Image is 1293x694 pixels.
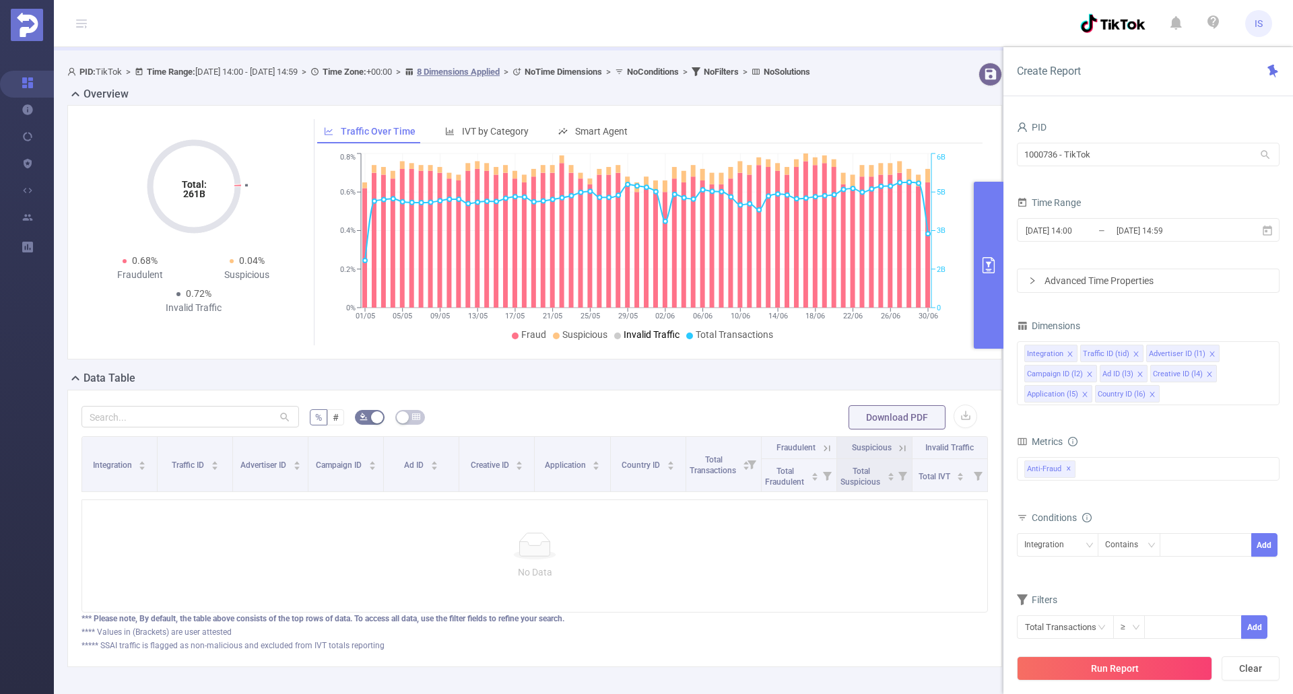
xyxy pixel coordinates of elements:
span: Country ID [622,460,662,470]
div: *** Please note, By default, the table above consists of the top rows of data. To access all data... [81,613,988,625]
i: icon: down [1086,541,1094,551]
div: Sort [811,471,819,479]
tspan: 261B [183,188,205,199]
li: Country ID (l6) [1095,385,1160,403]
tspan: 3B [937,227,946,236]
tspan: 0.4% [340,227,356,236]
div: Creative ID (l4) [1153,366,1203,383]
i: icon: caret-up [516,459,523,463]
span: Total IVT [919,472,952,481]
b: PID: [79,67,96,77]
span: Fraud [521,329,546,340]
span: ✕ [1066,461,1071,477]
b: No Solutions [764,67,810,77]
i: icon: caret-up [293,459,300,463]
span: TikTok [DATE] 14:00 - [DATE] 14:59 +00:00 [67,67,810,77]
tspan: 22/06 [843,312,863,320]
b: No Conditions [627,67,679,77]
span: Application [545,460,588,470]
u: 8 Dimensions Applied [417,67,500,77]
span: Traffic Over Time [341,126,416,137]
span: Campaign ID [316,460,364,470]
p: No Data [93,565,976,580]
div: ***** SSAI traffic is flagged as non-malicious and excluded from IVT totals reporting [81,639,988,652]
tspan: 10/06 [730,312,750,320]
i: icon: close [1149,391,1156,399]
tspan: 30/06 [918,312,937,320]
h2: Data Table [84,370,135,386]
li: Integration [1024,345,1077,362]
i: Filter menu [893,459,912,491]
i: icon: user [67,67,79,76]
span: Dimensions [1017,320,1080,331]
tspan: 25/05 [580,312,599,320]
li: Creative ID (l4) [1150,365,1217,382]
b: Time Range: [147,67,195,77]
i: icon: close [1137,371,1143,379]
span: Invalid Traffic [624,329,679,340]
div: icon: rightAdvanced Time Properties [1018,269,1279,292]
tspan: 14/06 [768,312,787,320]
i: icon: caret-up [887,471,894,475]
span: PID [1017,122,1047,133]
tspan: 17/05 [505,312,525,320]
div: Suspicious [194,268,301,282]
i: icon: user [1017,122,1028,133]
i: icon: caret-down [139,464,146,469]
tspan: 26/06 [880,312,900,320]
i: icon: caret-down [667,464,674,469]
i: icon: table [412,413,420,421]
span: % [315,412,322,423]
div: Sort [211,459,219,467]
b: No Time Dimensions [525,67,602,77]
i: icon: caret-down [887,475,894,479]
li: Ad ID (l3) [1100,365,1148,382]
div: Sort [515,459,523,467]
span: Creative ID [471,460,511,470]
i: icon: caret-down [593,464,600,469]
span: Suspicious [562,329,607,340]
i: icon: down [1132,623,1140,633]
tspan: Total: [181,179,206,190]
i: icon: close [1086,371,1093,379]
tspan: 01/05 [355,312,374,320]
tspan: 0.8% [340,153,356,162]
i: icon: close [1082,391,1088,399]
span: # [333,412,339,423]
div: Sort [956,471,964,479]
i: icon: caret-down [516,464,523,469]
button: Run Report [1017,656,1212,681]
li: Application (l5) [1024,385,1092,403]
div: Advertiser ID (l1) [1149,345,1205,363]
i: Filter menu [968,459,987,491]
span: 0.72% [186,288,211,299]
i: icon: caret-down [368,464,376,469]
button: Add [1251,533,1278,557]
tspan: 21/05 [543,312,562,320]
input: Search... [81,406,299,427]
i: icon: close [1206,371,1213,379]
i: icon: caret-down [211,464,218,469]
span: Anti-Fraud [1024,460,1075,478]
b: Time Zone: [323,67,366,77]
span: Advertiser ID [240,460,288,470]
i: icon: caret-up [211,459,218,463]
div: Fraudulent [87,268,194,282]
tspan: 0% [346,304,356,312]
li: Advertiser ID (l1) [1146,345,1220,362]
span: > [602,67,615,77]
tspan: 06/06 [693,312,712,320]
span: Fraudulent [776,443,816,452]
tspan: 09/05 [430,312,449,320]
div: Traffic ID (tid) [1083,345,1129,363]
input: End date [1115,221,1224,240]
div: Ad ID (l3) [1102,366,1133,383]
div: Sort [887,471,895,479]
tspan: 18/06 [805,312,825,320]
img: Protected Media [11,9,43,41]
tspan: 6B [937,153,946,162]
span: Total Suspicious [840,466,882,487]
tspan: 02/06 [655,312,675,320]
i: Filter menu [742,437,761,491]
i: Filter menu [818,459,836,491]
